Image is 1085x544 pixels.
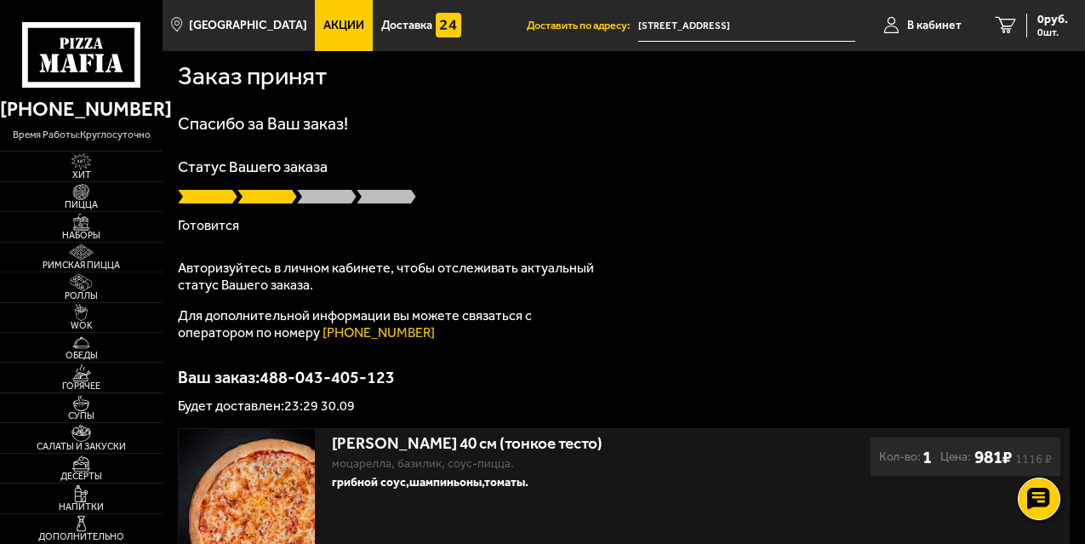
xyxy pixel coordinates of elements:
h1: Заказ принят [178,64,327,89]
div: Кол-во: [879,446,932,468]
h1: Спасибо за Ваш заказ! [178,115,1070,132]
b: 981 ₽ [974,446,1012,467]
span: Цена: [940,446,971,468]
strong: грибной соус, [332,475,409,490]
span: В кабинет [907,20,962,31]
p: Ваш заказ: 488-043-405-123 [178,369,1070,386]
span: Доставка [381,20,432,31]
span: Доставить по адресу: [527,20,638,31]
p: Статус Вашего заказа [178,159,1070,175]
span: [GEOGRAPHIC_DATA] [189,20,307,31]
p: Будет доставлен: 23:29 30.09 [178,399,1070,413]
s: 1116 ₽ [1015,455,1052,463]
b: 1 [922,446,932,468]
a: [PHONE_NUMBER] [323,324,435,341]
p: Авторизуйтесь в личном кабинете, чтобы отслеживать актуальный статус Вашего заказа. [178,260,603,294]
span: 0 шт. [1037,27,1068,37]
p: Готовится [178,219,1070,232]
strong: шампиньоны, [409,475,484,490]
input: Ваш адрес доставки [638,10,855,42]
strong: томаты. [484,475,528,490]
div: [PERSON_NAME] 40 см (тонкое тесто) [332,434,750,454]
span: Акции [323,20,364,31]
p: Для дополнительной информации вы можете связаться с оператором по номеру [178,307,603,341]
span: Санкт-Петербург, Россия, Ланское шоссе, 14А [638,10,855,42]
p: моцарелла, базилик, соус-пицца. [332,456,750,472]
span: 0 руб. [1037,14,1068,26]
img: 15daf4d41897b9f0e9f617042186c801.svg [436,13,461,38]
